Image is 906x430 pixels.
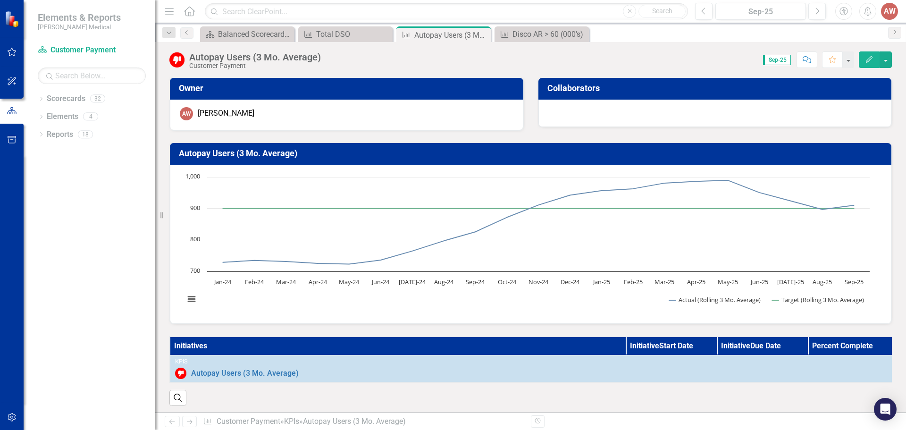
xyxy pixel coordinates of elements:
[371,278,390,286] text: Jun-24
[38,23,121,31] small: [PERSON_NAME] Medical
[175,368,186,379] img: Below Target
[750,278,768,286] text: Jun-25
[218,28,292,40] div: Balanced Scorecard Welcome Page
[198,108,254,119] div: [PERSON_NAME]
[652,7,672,15] span: Search
[434,278,454,286] text: Aug-24
[38,45,146,56] a: Customer Payment
[189,62,321,69] div: Customer Payment
[47,111,78,122] a: Elements
[47,93,85,104] a: Scorecards
[190,266,200,275] text: 700
[669,295,762,304] button: Show Actual (Rolling 3 Mo. Average)
[874,398,897,421] div: Open Intercom Messenger
[38,67,146,84] input: Search Below...
[316,28,390,40] div: Total DSO
[638,5,686,18] button: Search
[190,203,200,212] text: 900
[180,172,881,314] div: Chart. Highcharts interactive chart.
[180,107,193,120] div: AW
[624,278,643,286] text: Feb-25
[339,278,360,286] text: May-24
[301,28,390,40] a: Total DSO
[303,417,406,426] div: Autopay Users (3 Mo. Average)
[189,52,321,62] div: Autopay Users (3 Mo. Average)
[47,129,73,140] a: Reports
[276,278,296,286] text: Mar-24
[309,278,327,286] text: Apr-24
[654,278,674,286] text: Mar-25
[175,358,894,365] div: KPIs
[90,95,105,103] div: 32
[5,11,21,27] img: ClearPoint Strategy
[512,28,587,40] div: Disco AR > 60 (000's)
[547,84,886,93] h3: Collaborators
[845,278,864,286] text: Sep-25
[592,278,610,286] text: Jan-25
[772,295,865,304] button: Show Target (Rolling 3 Mo. Average)
[213,278,232,286] text: Jan-24
[399,278,426,286] text: [DATE]-24
[191,369,894,378] a: Autopay Users (3 Mo. Average)
[561,278,580,286] text: Dec-24
[169,52,185,67] img: Below Target
[498,278,517,286] text: Oct-24
[497,28,587,40] a: Disco AR > 60 (000's)
[763,55,791,65] span: Sep-25
[38,12,121,23] span: Elements & Reports
[205,3,688,20] input: Search ClearPoint...
[217,417,280,426] a: Customer Payment
[813,278,832,286] text: Aug-25
[185,293,198,306] button: View chart menu, Chart
[528,278,549,286] text: Nov-24
[715,3,806,20] button: Sep-25
[777,278,804,286] text: [DATE]-25
[687,278,705,286] text: Apr-25
[284,417,299,426] a: KPIs
[179,84,518,93] h3: Owner
[718,278,738,286] text: May-25
[78,130,93,138] div: 18
[190,235,200,243] text: 800
[414,29,488,41] div: Autopay Users (3 Mo. Average)
[179,149,886,158] h3: Autopay Users (3 Mo. Average)
[185,172,200,180] text: 1,000
[881,3,898,20] button: AW
[203,416,523,427] div: » »
[466,278,485,286] text: Sep-24
[245,278,264,286] text: Feb-24
[202,28,292,40] a: Balanced Scorecard Welcome Page
[170,355,899,382] td: Double-Click to Edit Right Click for Context Menu
[180,172,874,314] svg: Interactive chart
[83,113,98,121] div: 4
[719,6,803,17] div: Sep-25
